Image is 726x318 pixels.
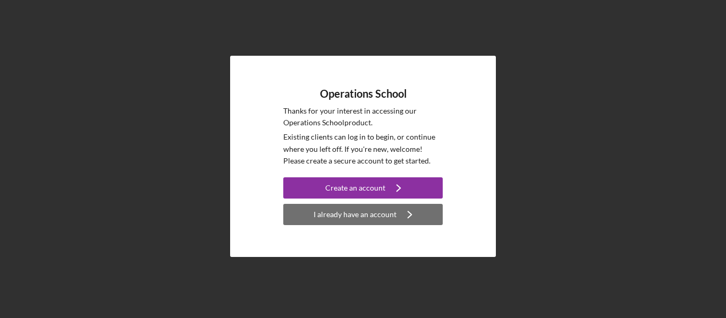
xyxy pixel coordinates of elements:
button: Create an account [283,177,443,199]
p: Thanks for your interest in accessing our Operations School product. [283,105,443,129]
button: I already have an account [283,204,443,225]
h4: Operations School [320,88,407,100]
div: I already have an account [314,204,396,225]
p: Existing clients can log in to begin, or continue where you left off. If you're new, welcome! Ple... [283,131,443,167]
a: Create an account [283,177,443,201]
div: Create an account [325,177,385,199]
